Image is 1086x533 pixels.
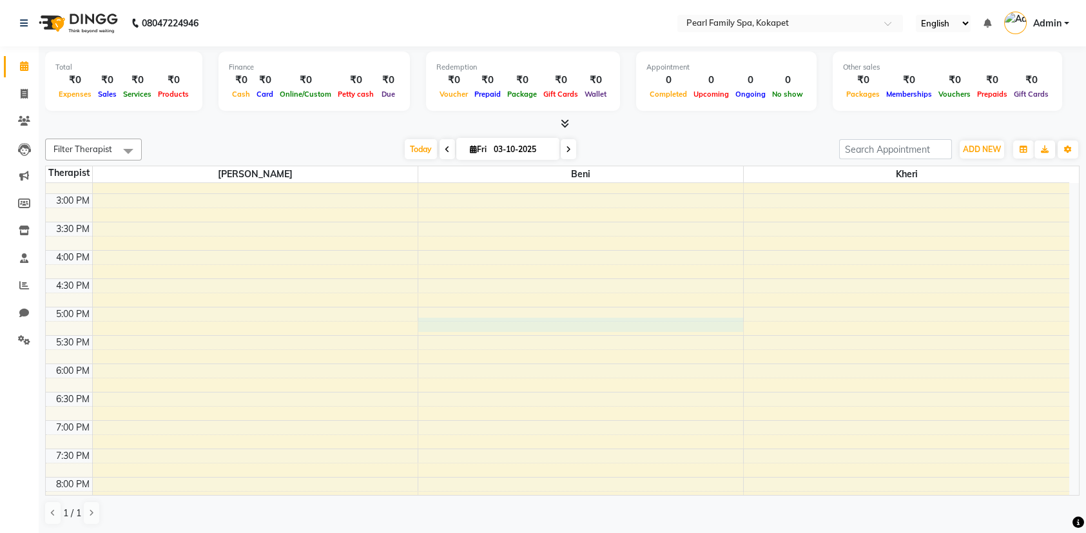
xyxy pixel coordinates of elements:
[436,73,471,88] div: ₹0
[53,478,92,491] div: 8:00 PM
[53,392,92,406] div: 6:30 PM
[120,73,155,88] div: ₹0
[93,166,418,182] span: [PERSON_NAME]
[883,90,935,99] span: Memberships
[120,90,155,99] span: Services
[155,73,192,88] div: ₹0
[55,62,192,73] div: Total
[53,194,92,208] div: 3:00 PM
[960,141,1004,159] button: ADD NEW
[843,90,883,99] span: Packages
[540,73,581,88] div: ₹0
[1004,12,1027,34] img: Admin
[53,421,92,434] div: 7:00 PM
[883,73,935,88] div: ₹0
[229,90,253,99] span: Cash
[53,336,92,349] div: 5:30 PM
[581,73,610,88] div: ₹0
[646,73,690,88] div: 0
[732,90,769,99] span: Ongoing
[769,90,806,99] span: No show
[974,73,1011,88] div: ₹0
[335,73,377,88] div: ₹0
[974,90,1011,99] span: Prepaids
[467,144,490,154] span: Fri
[335,90,377,99] span: Petty cash
[744,166,1069,182] span: Kheri
[405,139,437,159] span: Today
[33,5,121,41] img: logo
[155,90,192,99] span: Products
[1033,17,1062,30] span: Admin
[436,90,471,99] span: Voucher
[646,90,690,99] span: Completed
[142,5,199,41] b: 08047224946
[935,73,974,88] div: ₹0
[253,90,276,99] span: Card
[581,90,610,99] span: Wallet
[55,90,95,99] span: Expenses
[377,73,400,88] div: ₹0
[471,73,504,88] div: ₹0
[843,73,883,88] div: ₹0
[53,251,92,264] div: 4:00 PM
[1011,90,1052,99] span: Gift Cards
[53,449,92,463] div: 7:30 PM
[1011,73,1052,88] div: ₹0
[690,90,732,99] span: Upcoming
[95,73,120,88] div: ₹0
[55,73,95,88] div: ₹0
[843,62,1052,73] div: Other sales
[378,90,398,99] span: Due
[436,62,610,73] div: Redemption
[732,73,769,88] div: 0
[229,62,400,73] div: Finance
[504,90,540,99] span: Package
[646,62,806,73] div: Appointment
[95,90,120,99] span: Sales
[839,139,952,159] input: Search Appointment
[63,507,81,520] span: 1 / 1
[504,73,540,88] div: ₹0
[53,144,112,154] span: Filter Therapist
[471,90,504,99] span: Prepaid
[53,279,92,293] div: 4:30 PM
[490,140,554,159] input: 2025-10-03
[769,73,806,88] div: 0
[935,90,974,99] span: Vouchers
[276,90,335,99] span: Online/Custom
[276,73,335,88] div: ₹0
[53,364,92,378] div: 6:00 PM
[253,73,276,88] div: ₹0
[963,144,1001,154] span: ADD NEW
[229,73,253,88] div: ₹0
[418,166,743,182] span: beni
[690,73,732,88] div: 0
[540,90,581,99] span: Gift Cards
[46,166,92,180] div: Therapist
[53,222,92,236] div: 3:30 PM
[53,307,92,321] div: 5:00 PM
